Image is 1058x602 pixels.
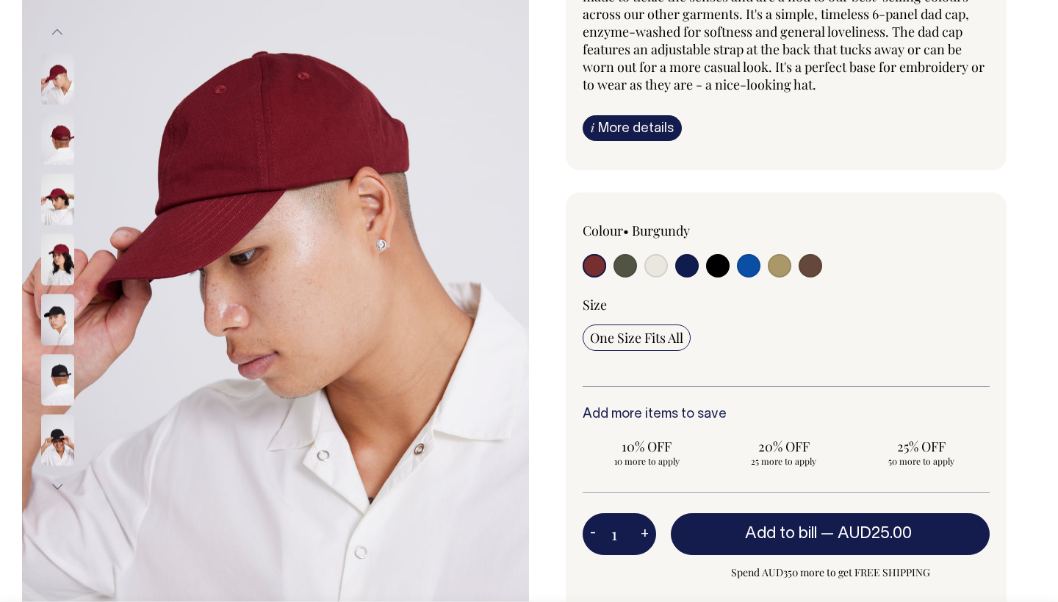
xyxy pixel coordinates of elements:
span: — [821,526,915,541]
button: - [583,520,603,549]
span: 25 more to apply [727,455,841,467]
span: i [591,120,594,135]
h6: Add more items to save [583,407,990,422]
label: Burgundy [632,222,690,239]
span: AUD25.00 [838,526,912,541]
img: burgundy [41,53,74,104]
span: 10% OFF [590,438,704,455]
input: 20% OFF 25 more to apply [720,433,849,471]
button: Previous [46,16,68,49]
img: black [41,294,74,345]
span: • [623,222,629,239]
div: Colour [583,222,746,239]
input: 10% OFF 10 more to apply [583,433,711,471]
span: 10 more to apply [590,455,704,467]
input: 25% OFF 50 more to apply [857,433,985,471]
a: iMore details [583,115,682,141]
span: 20% OFF [727,438,841,455]
img: black [41,414,74,465]
span: 25% OFF [864,438,978,455]
span: One Size Fits All [590,329,683,347]
input: One Size Fits All [583,324,691,351]
div: Size [583,296,990,313]
img: burgundy [41,113,74,164]
button: Next [46,470,68,503]
span: Add to bill [745,526,817,541]
span: Spend AUD350 more to get FREE SHIPPING [671,564,990,581]
img: burgundy [41,233,74,285]
button: + [633,520,656,549]
img: burgundy [41,173,74,225]
span: 50 more to apply [864,455,978,467]
img: black [41,354,74,405]
button: Add to bill —AUD25.00 [671,513,990,554]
